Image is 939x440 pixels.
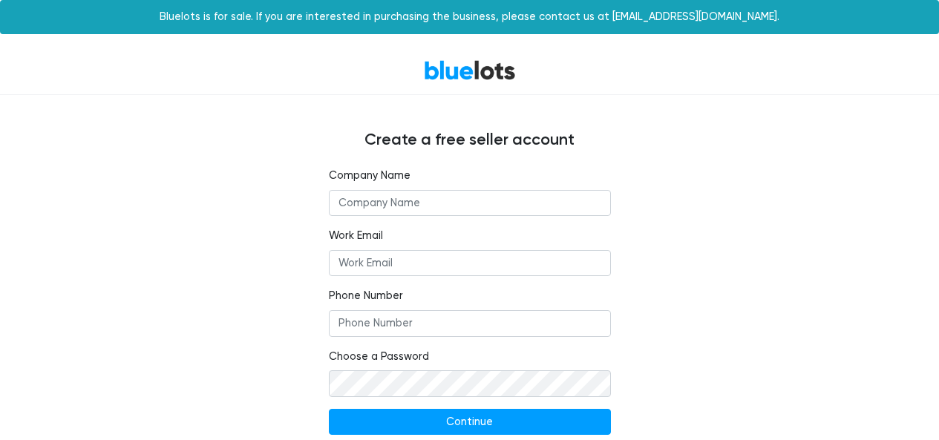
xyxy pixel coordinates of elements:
[329,250,611,277] input: Work Email
[24,131,915,150] h4: Create a free seller account
[329,168,410,184] label: Company Name
[329,190,611,217] input: Company Name
[329,288,403,304] label: Phone Number
[329,409,611,436] input: Continue
[424,59,516,81] a: BlueLots
[329,310,611,337] input: Phone Number
[329,349,429,365] label: Choose a Password
[329,228,383,244] label: Work Email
